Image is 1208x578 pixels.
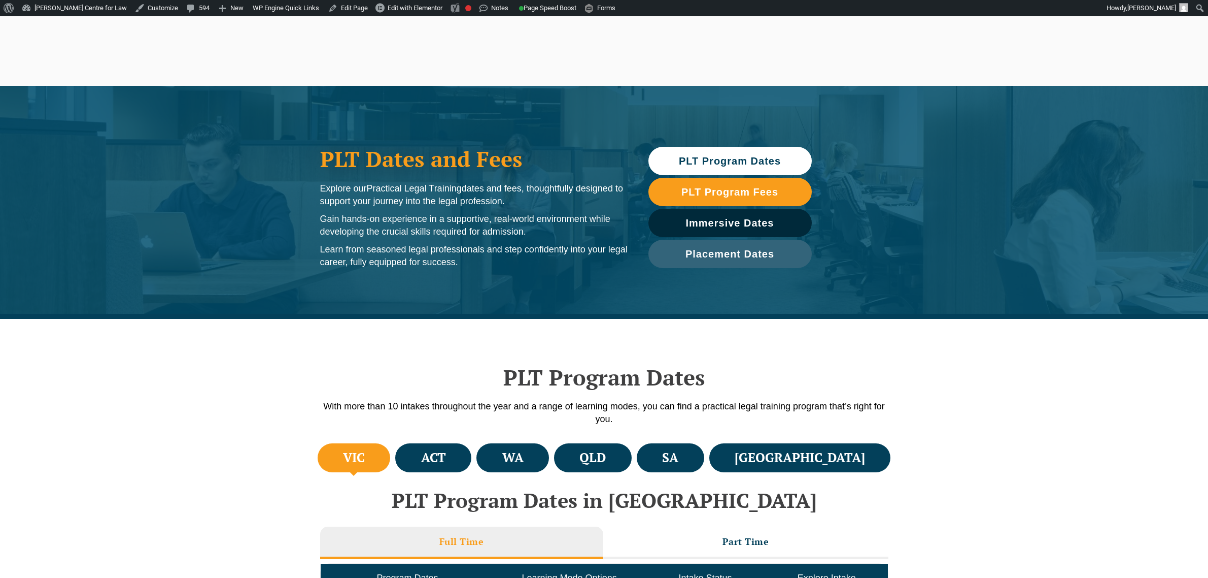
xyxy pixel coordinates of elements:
[662,449,678,466] h4: SA
[686,218,774,228] span: Immersive Dates
[681,187,778,197] span: PLT Program Fees
[367,183,462,194] span: Practical Legal Training
[343,449,365,466] h4: VIC
[685,249,774,259] span: Placement Dates
[679,156,781,166] span: PLT Program Dates
[648,240,812,268] a: Placement Dates
[1127,4,1176,12] span: [PERSON_NAME]
[320,182,628,208] p: Explore our dates and fees, thoughtfully designed to support your journey into the legal profession.
[648,178,812,206] a: PLT Program Fees
[439,536,484,548] h3: Full Time
[421,449,446,466] h4: ACT
[320,146,628,172] h1: PLT Dates and Fees
[648,147,812,175] a: PLT Program Dates
[579,449,606,466] h4: QLD
[320,243,628,269] p: Learn from seasoned legal professionals and step confidently into your legal career, fully equipp...
[320,213,628,238] p: Gain hands-on experience in a supportive, real-world environment while developing the crucial ski...
[735,449,865,466] h4: [GEOGRAPHIC_DATA]
[315,400,893,426] p: With more than 10 intakes throughout the year and a range of learning modes, you can find a pract...
[315,365,893,390] h2: PLT Program Dates
[388,4,442,12] span: Edit with Elementor
[465,5,471,11] div: Focus keyphrase not set
[315,489,893,511] h2: PLT Program Dates in [GEOGRAPHIC_DATA]
[648,209,812,237] a: Immersive Dates
[722,536,769,548] h3: Part Time
[502,449,524,466] h4: WA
